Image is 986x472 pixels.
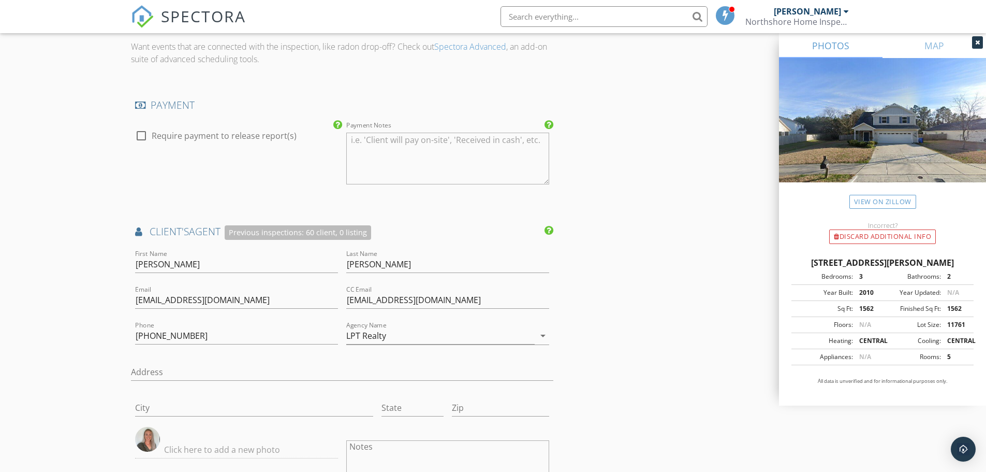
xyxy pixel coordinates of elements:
[135,225,550,240] h4: AGENT
[941,304,970,313] div: 1562
[859,320,871,329] span: N/A
[791,378,974,385] p: All data is unverified and for informational purposes only.
[774,6,841,17] div: [PERSON_NAME]
[794,352,853,362] div: Appliances:
[941,320,970,330] div: 11761
[882,304,941,313] div: Finished Sq Ft:
[501,6,708,27] input: Search everything...
[941,352,970,362] div: 5
[882,288,941,297] div: Year Updated:
[131,14,246,36] a: SPECTORA
[794,304,853,313] div: Sq Ft:
[745,17,849,27] div: Northshore Home Inspections, LLC
[882,336,941,346] div: Cooling:
[853,272,882,281] div: 3
[135,98,550,112] h4: PAYMENT
[135,441,338,459] input: Click here to add a new photo
[853,288,882,297] div: 2010
[947,288,959,297] span: N/A
[150,224,189,238] span: client's
[131,5,154,28] img: The Best Home Inspection Software - Spectora
[779,58,986,207] img: streetview
[225,225,371,240] div: Previous inspections: 60 client, 0 listing
[794,336,853,346] div: Heating:
[434,41,506,52] a: Spectora Advanced
[779,33,882,58] a: PHOTOS
[941,336,970,346] div: CENTRAL
[853,304,882,313] div: 1562
[829,230,936,244] div: Discard Additional info
[859,352,871,361] span: N/A
[537,330,549,342] i: arrow_drop_down
[794,320,853,330] div: Floors:
[152,131,297,141] label: Require payment to release report(s)
[941,272,970,281] div: 2
[882,272,941,281] div: Bathrooms:
[951,437,976,462] div: Open Intercom Messenger
[779,221,986,230] div: Incorrect?
[791,256,974,269] div: [STREET_ADDRESS][PERSON_NAME]
[849,195,916,209] a: View on Zillow
[794,288,853,297] div: Year Built:
[131,40,554,65] p: Want events that are connected with the inspection, like radon drop-off? Check out , an add-on su...
[882,320,941,330] div: Lot Size:
[161,5,246,27] span: SPECTORA
[882,352,941,362] div: Rooms:
[882,33,986,58] a: MAP
[794,272,853,281] div: Bedrooms:
[135,427,160,452] img: Brittany_Mack.jpg
[853,336,882,346] div: CENTRAL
